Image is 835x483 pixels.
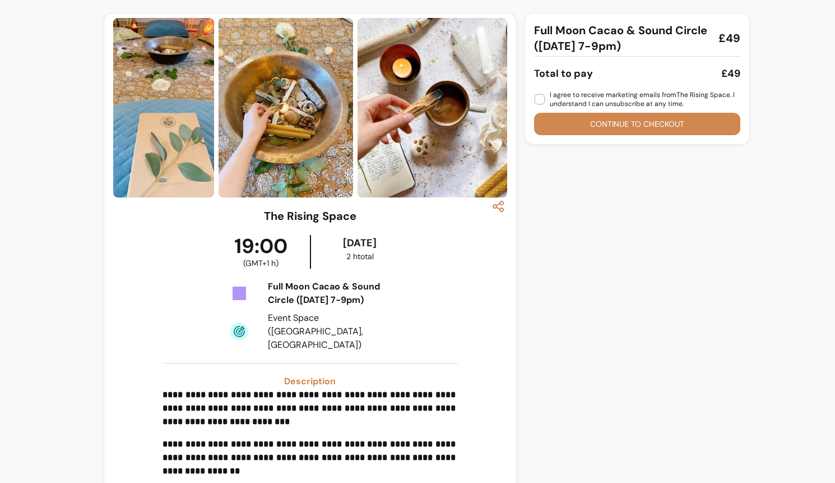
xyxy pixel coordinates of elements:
[534,113,740,135] button: Continue to checkout
[534,66,593,81] div: Total to pay
[721,66,740,81] div: £49
[230,284,248,302] img: Tickets Icon
[718,30,740,46] span: £49
[358,18,537,197] img: https://d3pz9znudhj10h.cloudfront.net/96aa532a-c81c-4a14-b34b-a06b62526b53
[268,311,406,352] div: Event Space ([GEOGRAPHIC_DATA], [GEOGRAPHIC_DATA])
[313,235,406,251] div: [DATE]
[313,251,406,262] div: 2 h total
[212,235,310,269] div: 19:00
[113,18,214,198] img: https://d3pz9znudhj10h.cloudfront.net/3c95bde0-f343-46b0-aff7-bb24737d9541
[219,18,353,197] img: https://d3pz9znudhj10h.cloudfront.net/92a3bce8-0412-49f5-9e8d-3ca017107355
[243,257,279,269] span: ( GMT+1 h )
[534,22,709,54] span: Full Moon Cacao & Sound Circle ([DATE] 7-9pm)
[268,280,406,307] div: Full Moon Cacao & Sound Circle ([DATE] 7-9pm)
[163,375,458,388] h3: Description
[264,208,356,224] h3: The Rising Space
